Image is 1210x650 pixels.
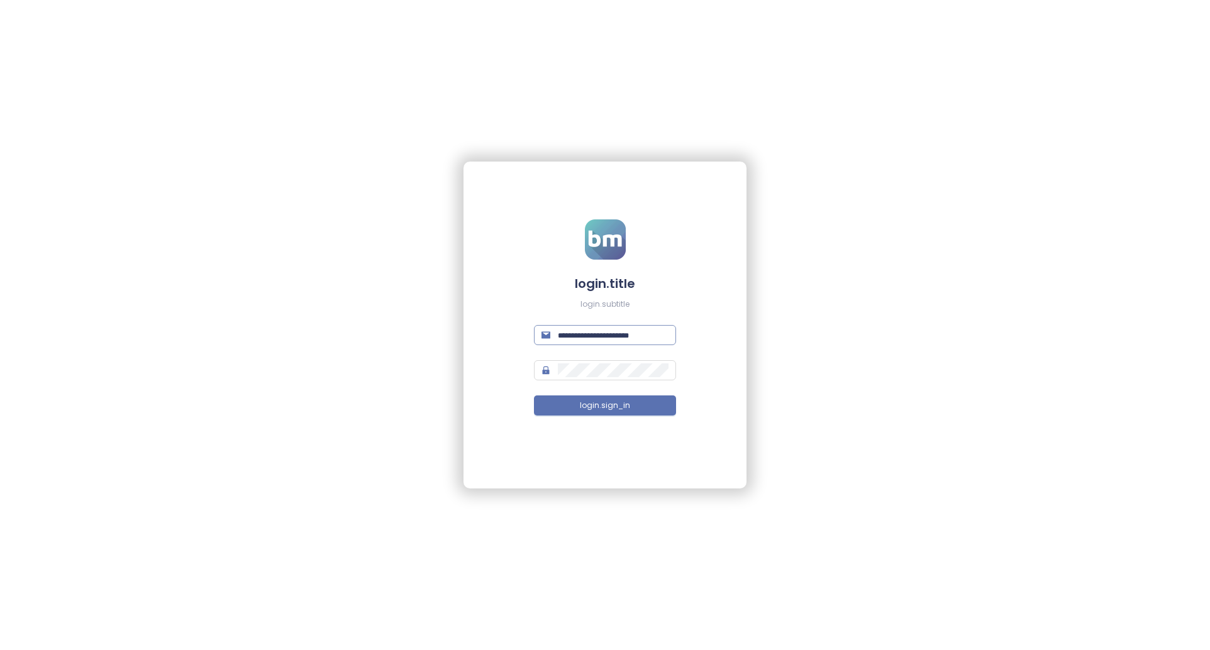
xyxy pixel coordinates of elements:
[534,299,676,311] div: login.subtitle
[534,395,676,416] button: login.sign_in
[580,400,630,412] span: login.sign_in
[541,331,550,339] span: mail
[534,275,676,292] h4: login.title
[585,219,626,260] img: logo
[541,366,550,375] span: lock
